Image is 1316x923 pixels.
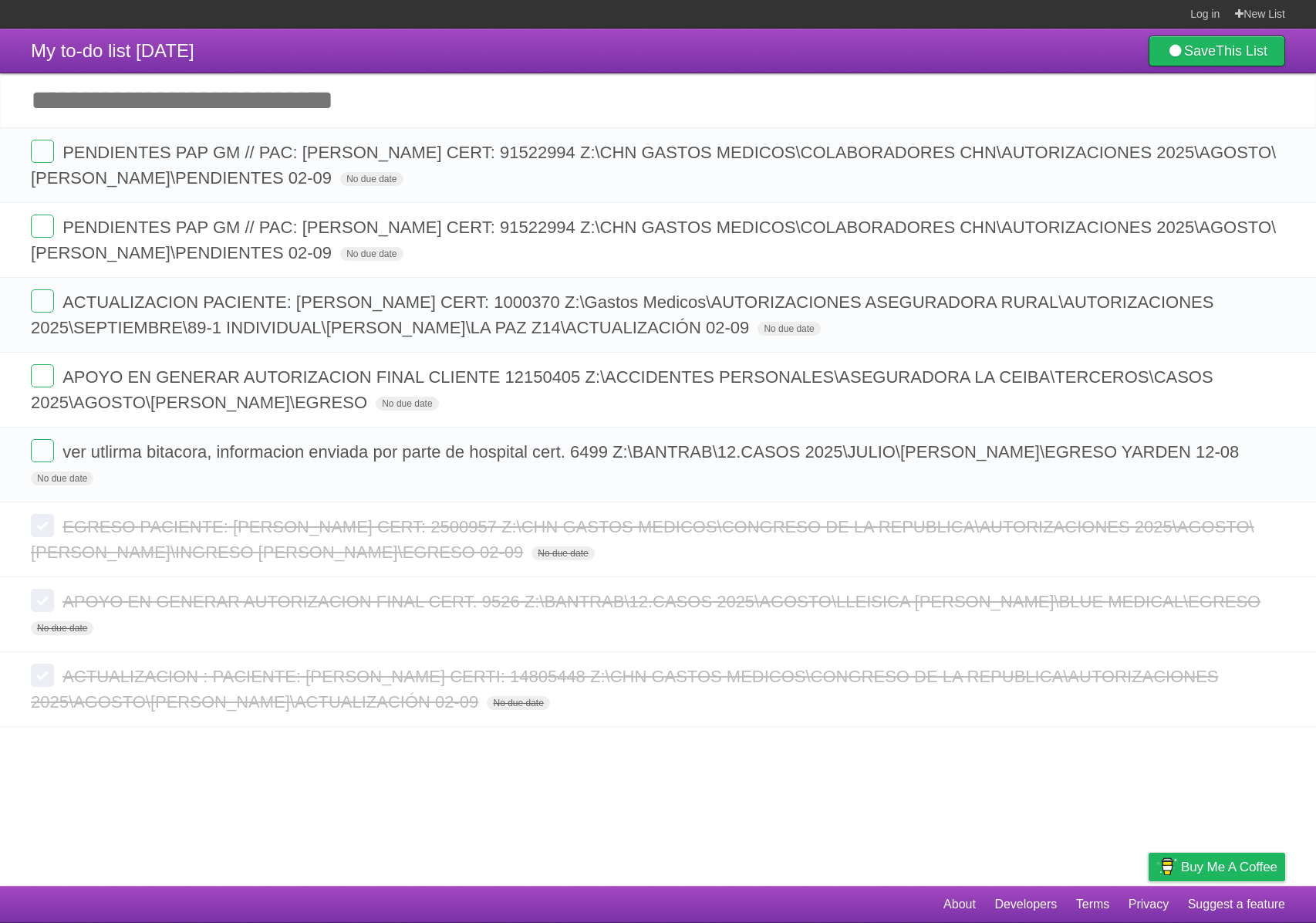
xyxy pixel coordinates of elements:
label: Done [31,289,54,313]
span: No due date [531,546,594,560]
a: Suggest a feature [1188,890,1285,919]
span: ver utlirma bitacora, informacion enviada por parte de hospital cert. 6499 Z:\BANTRAB\12.CASOS 20... [62,442,1243,461]
label: Done [31,140,54,163]
a: Developers [994,890,1057,919]
img: Buy me a coffee [1156,854,1177,880]
label: Done [31,664,54,687]
span: EGRESO PACIENTE: [PERSON_NAME] CERT: 2500957 Z:\CHN GASTOS MEDICOS\CONGRESO DE LA REPUBLICA\AUTOR... [31,517,1254,562]
label: Done [31,439,54,462]
span: No due date [340,247,403,261]
b: This List [1216,43,1267,59]
span: APOYO EN GENERAR AUTORIZACION FINAL CERT. 9526 Z:\BANTRAB\12.CASOS 2025\AGOSTO\LLEISICA [PERSON_N... [62,592,1264,611]
label: Done [31,589,54,612]
span: No due date [31,472,93,485]
span: No due date [31,621,93,635]
span: No due date [340,172,403,186]
a: Buy me a coffee [1149,853,1285,881]
span: PENDIENTES PAP GM // PAC: [PERSON_NAME] CERT: 91522994 Z:\CHN GASTOS MEDICOS\COLABORADORES CHN\AU... [31,143,1276,188]
label: Done [31,215,54,238]
span: PENDIENTES PAP GM // PAC: [PERSON_NAME] CERT: 91522994 Z:\CHN GASTOS MEDICOS\COLABORADORES CHN\AU... [31,218,1276,262]
span: No due date [487,696,549,710]
span: My to-do list [DATE] [31,40,194,61]
span: No due date [758,322,820,336]
label: Done [31,514,54,537]
span: ACTUALIZACION : PACIENTE: [PERSON_NAME] CERTI: 14805448 Z:\CHN GASTOS MEDICOS\CONGRESO DE LA REPU... [31,667,1219,712]
span: ACTUALIZACION PACIENTE: [PERSON_NAME] CERT: 1000370 Z:\Gastos Medicos\AUTORIZACIONES ASEGURADORA ... [31,292,1213,337]
span: APOYO EN GENERAR AUTORIZACION FINAL CLIENTE 12150405 Z:\ACCIDENTES PERSONALES\ASEGURADORA LA CEIB... [31,367,1213,412]
a: About [943,890,976,919]
label: Done [31,364,54,387]
a: SaveThis List [1149,35,1285,66]
span: No due date [376,397,438,411]
span: Buy me a coffee [1181,854,1277,881]
a: Privacy [1129,890,1169,919]
a: Terms [1076,890,1110,919]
